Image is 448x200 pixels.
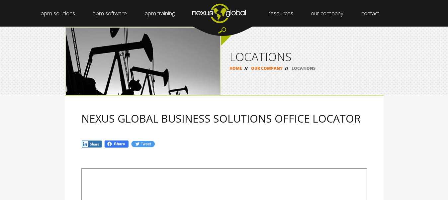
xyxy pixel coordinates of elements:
h2: NEXUS GLOBAL BUSINESS SOLUTIONS OFFICE LOCATOR [81,113,367,124]
span: // [242,65,250,71]
img: Fb.png [104,140,129,148]
a: HOME [229,65,242,71]
img: Tw.jpg [131,140,155,148]
span: // [283,65,291,71]
h1: LOCATIONS [229,51,375,62]
a: OUR COMPANY [251,65,283,71]
img: In.jpg [81,140,103,148]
